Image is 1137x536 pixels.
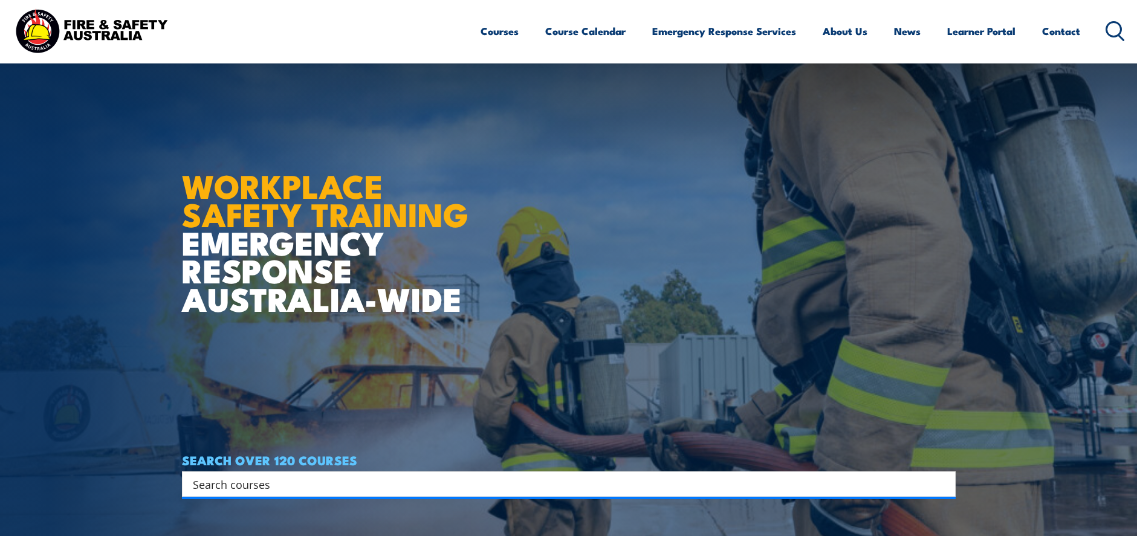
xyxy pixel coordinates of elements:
a: Courses [481,15,519,47]
a: Emergency Response Services [652,15,796,47]
h1: EMERGENCY RESPONSE AUSTRALIA-WIDE [182,141,478,312]
a: Course Calendar [545,15,626,47]
input: Search input [193,475,929,493]
a: News [894,15,921,47]
a: Contact [1042,15,1080,47]
a: About Us [823,15,867,47]
h4: SEARCH OVER 120 COURSES [182,453,956,467]
form: Search form [195,476,931,492]
strong: WORKPLACE SAFETY TRAINING [182,160,468,238]
a: Learner Portal [947,15,1016,47]
button: Search magnifier button [935,476,951,492]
